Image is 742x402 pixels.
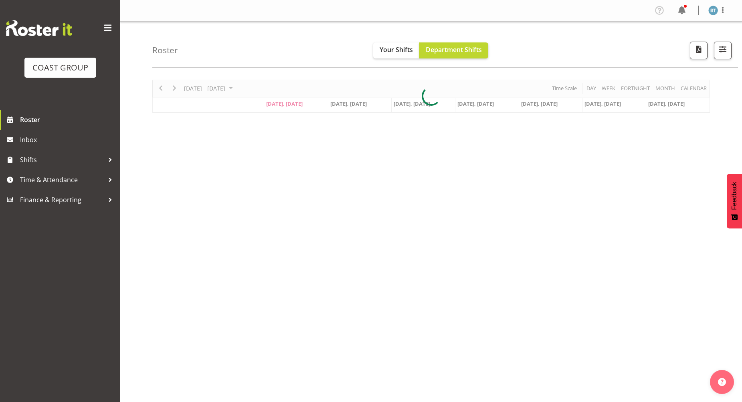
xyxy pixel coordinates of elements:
[731,182,738,210] span: Feedback
[20,114,116,126] span: Roster
[152,46,178,55] h4: Roster
[32,62,88,74] div: COAST GROUP
[714,42,732,59] button: Filter Shifts
[20,174,104,186] span: Time & Attendance
[690,42,708,59] button: Download a PDF of the roster according to the set date range.
[20,134,116,146] span: Inbox
[419,42,488,58] button: Department Shifts
[727,174,742,228] button: Feedback - Show survey
[426,45,482,54] span: Department Shifts
[6,20,72,36] img: Rosterit website logo
[20,154,104,166] span: Shifts
[380,45,413,54] span: Your Shifts
[373,42,419,58] button: Your Shifts
[708,6,718,15] img: benjamin-thomas-geden4470.jpg
[20,194,104,206] span: Finance & Reporting
[718,378,726,386] img: help-xxl-2.png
